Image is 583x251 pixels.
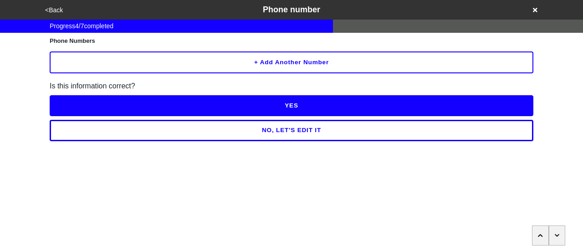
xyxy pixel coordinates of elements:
button: <Back [42,5,66,15]
span: Phone number [263,5,320,14]
button: NO, LET'S EDIT IT [50,120,533,141]
div: Phone Numbers [50,36,533,46]
div: Is this information correct? [50,81,533,92]
button: YES [50,95,533,116]
button: + Add another number [50,51,533,73]
span: Progress 4 / 7 completed [50,21,113,31]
